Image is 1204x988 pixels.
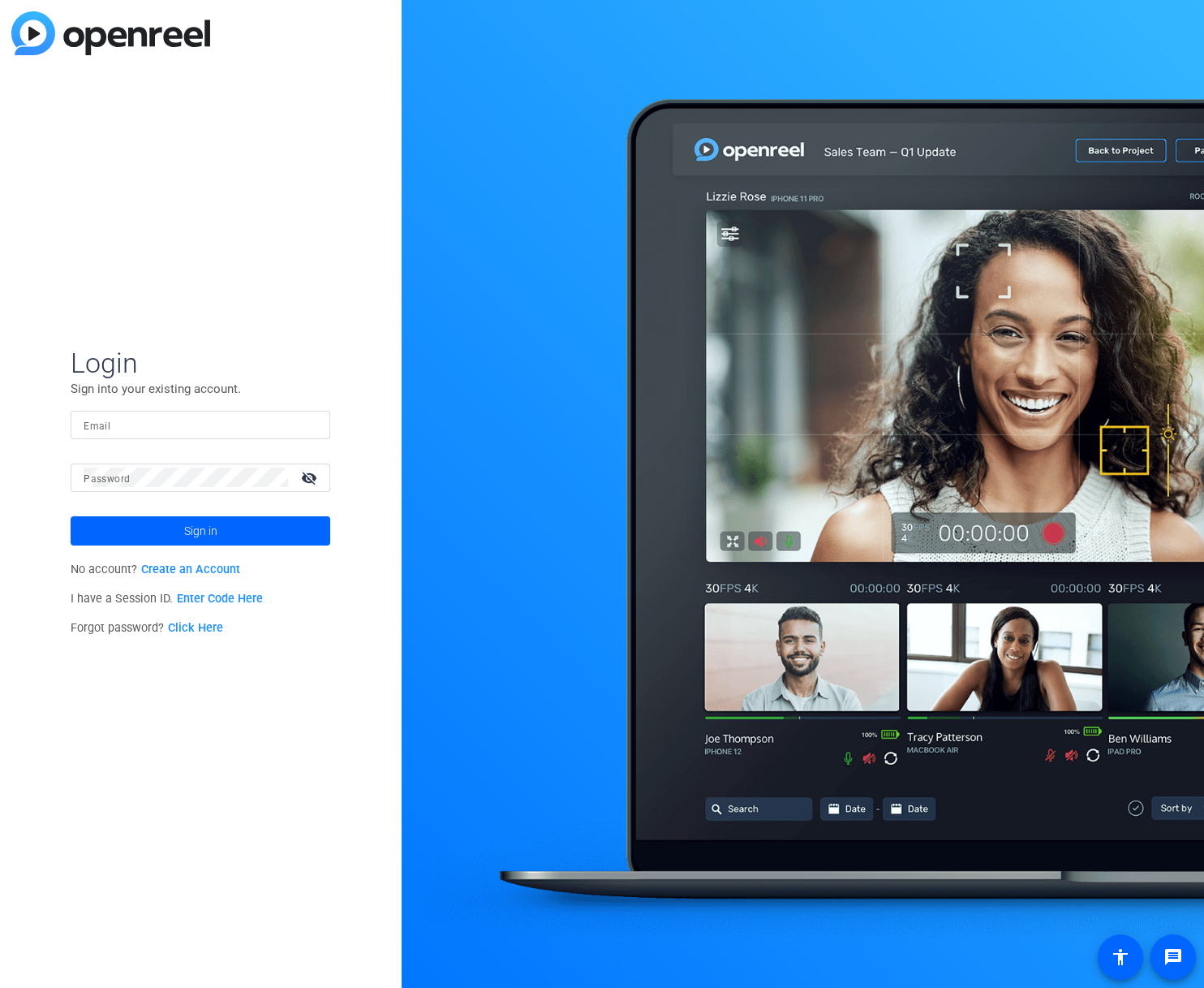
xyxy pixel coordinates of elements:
[1163,947,1183,967] mat-icon: message
[141,563,240,576] a: Create an Account
[71,380,330,398] p: Sign into your existing account.
[71,346,330,380] span: Login
[11,11,210,55] img: blue-gradient.svg
[1111,947,1130,967] mat-icon: accessibility
[71,592,263,606] span: I have a Session ID.
[84,473,130,485] mat-label: Password
[184,511,217,551] span: Sign in
[71,516,330,546] button: Sign in
[291,466,330,490] mat-icon: visibility_off
[84,415,317,434] input: Enter Email Address
[71,621,223,635] span: Forgot password?
[71,563,240,576] span: No account?
[177,592,263,606] a: Enter Code Here
[168,621,223,635] a: Click Here
[84,421,110,432] mat-label: Email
